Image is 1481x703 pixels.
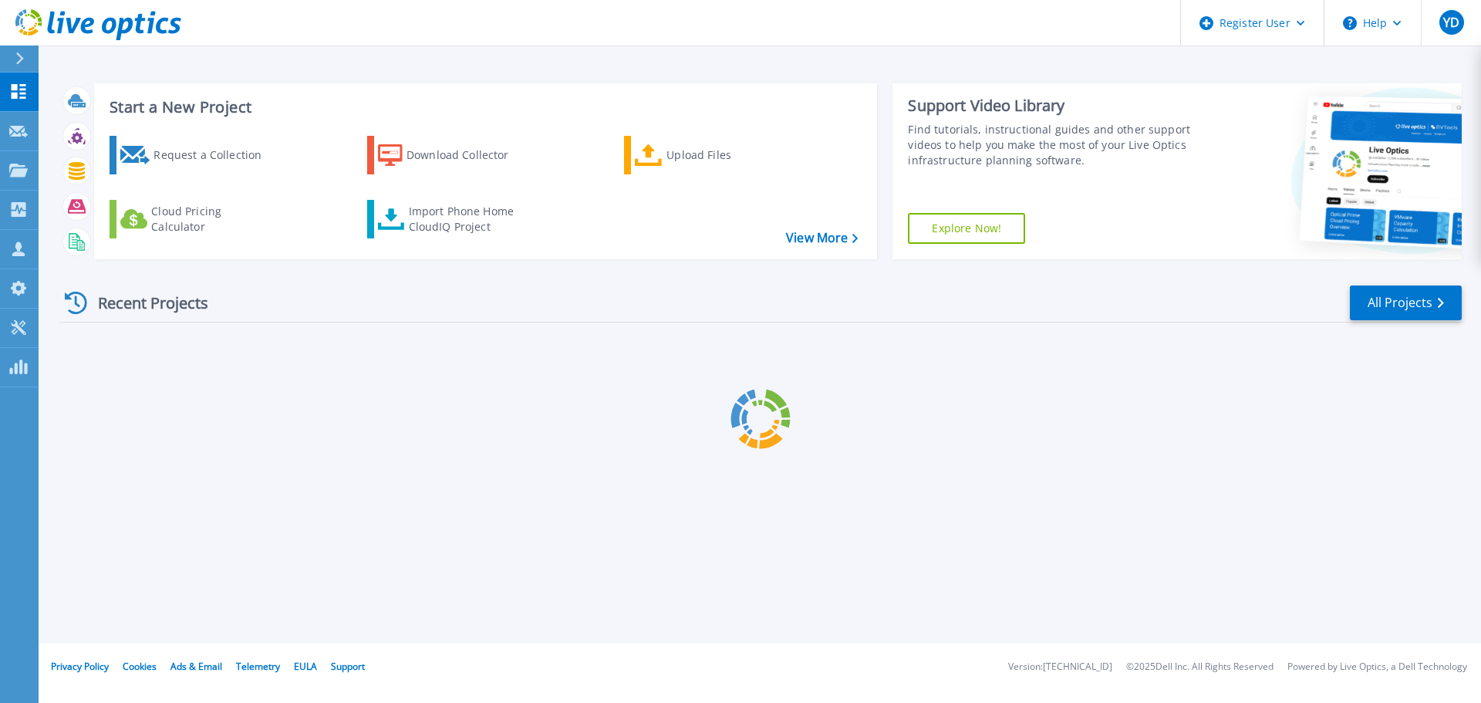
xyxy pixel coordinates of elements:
div: Download Collector [407,140,530,171]
a: Privacy Policy [51,660,109,673]
li: Powered by Live Optics, a Dell Technology [1287,662,1467,672]
a: Upload Files [624,136,796,174]
div: Recent Projects [59,284,229,322]
a: EULA [294,660,317,673]
div: Upload Files [666,140,790,171]
a: View More [786,231,858,245]
div: Request a Collection [153,140,277,171]
a: Ads & Email [170,660,222,673]
a: Cloud Pricing Calculator [110,200,282,238]
a: Explore Now! [908,213,1025,244]
a: Support [331,660,365,673]
div: Find tutorials, instructional guides and other support videos to help you make the most of your L... [908,122,1198,168]
a: Download Collector [367,136,539,174]
div: Import Phone Home CloudIQ Project [409,204,529,235]
a: All Projects [1350,286,1462,320]
h3: Start a New Project [110,99,858,116]
a: Cookies [123,660,157,673]
span: YD [1443,16,1459,29]
div: Support Video Library [908,96,1198,116]
a: Telemetry [236,660,280,673]
a: Request a Collection [110,136,282,174]
li: © 2025 Dell Inc. All Rights Reserved [1126,662,1274,672]
li: Version: [TECHNICAL_ID] [1008,662,1112,672]
div: Cloud Pricing Calculator [151,204,275,235]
